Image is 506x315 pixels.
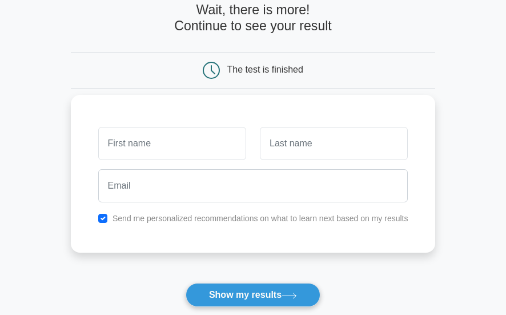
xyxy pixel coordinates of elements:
[71,2,436,34] h4: Wait, there is more! Continue to see your result
[186,283,320,307] button: Show my results
[98,169,408,202] input: Email
[113,214,408,223] label: Send me personalized recommendations on what to learn next based on my results
[98,127,246,160] input: First name
[227,65,303,75] div: The test is finished
[260,127,408,160] input: Last name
